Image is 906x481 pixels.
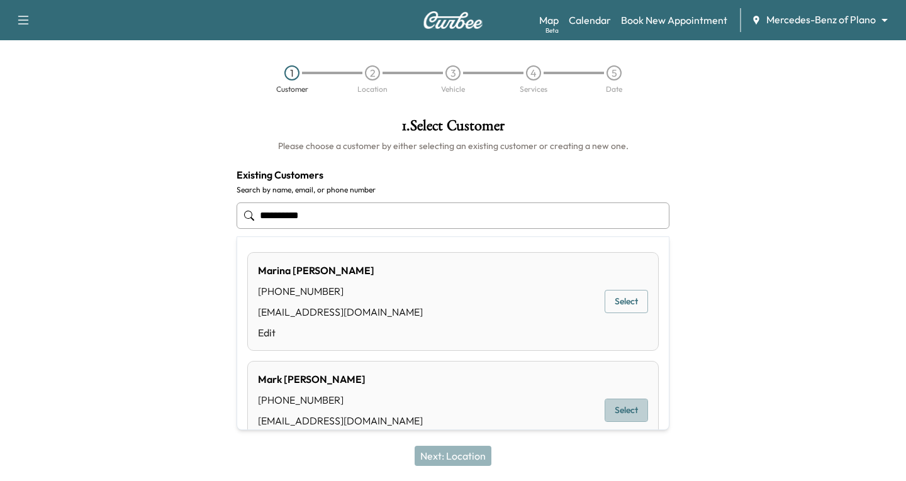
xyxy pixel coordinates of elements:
div: 4 [526,65,541,80]
h4: Existing Customers [237,167,669,182]
div: [PHONE_NUMBER] [258,392,423,407]
div: 3 [445,65,461,80]
div: 1 [284,65,299,80]
div: 2 [365,65,380,80]
div: Marina [PERSON_NAME] [258,263,423,278]
div: Location [357,86,388,93]
div: [EMAIL_ADDRESS][DOMAIN_NAME] [258,304,423,319]
a: Calendar [569,13,611,28]
div: Customer [276,86,308,93]
a: Book New Appointment [621,13,727,28]
div: Services [520,86,547,93]
button: Select [605,290,648,313]
div: 5 [607,65,622,80]
a: Edit [258,325,423,340]
label: Search by name, email, or phone number [237,185,669,195]
span: Mercedes-Benz of Plano [766,13,876,27]
div: [EMAIL_ADDRESS][DOMAIN_NAME] [258,413,423,428]
div: Mark [PERSON_NAME] [258,372,423,387]
a: MapBeta [539,13,559,28]
div: Date [606,86,622,93]
div: [PHONE_NUMBER] [258,284,423,299]
h1: 1 . Select Customer [237,118,669,140]
div: Beta [545,26,559,35]
img: Curbee Logo [423,11,483,29]
div: Vehicle [441,86,465,93]
h6: Please choose a customer by either selecting an existing customer or creating a new one. [237,140,669,152]
button: Select [605,399,648,422]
